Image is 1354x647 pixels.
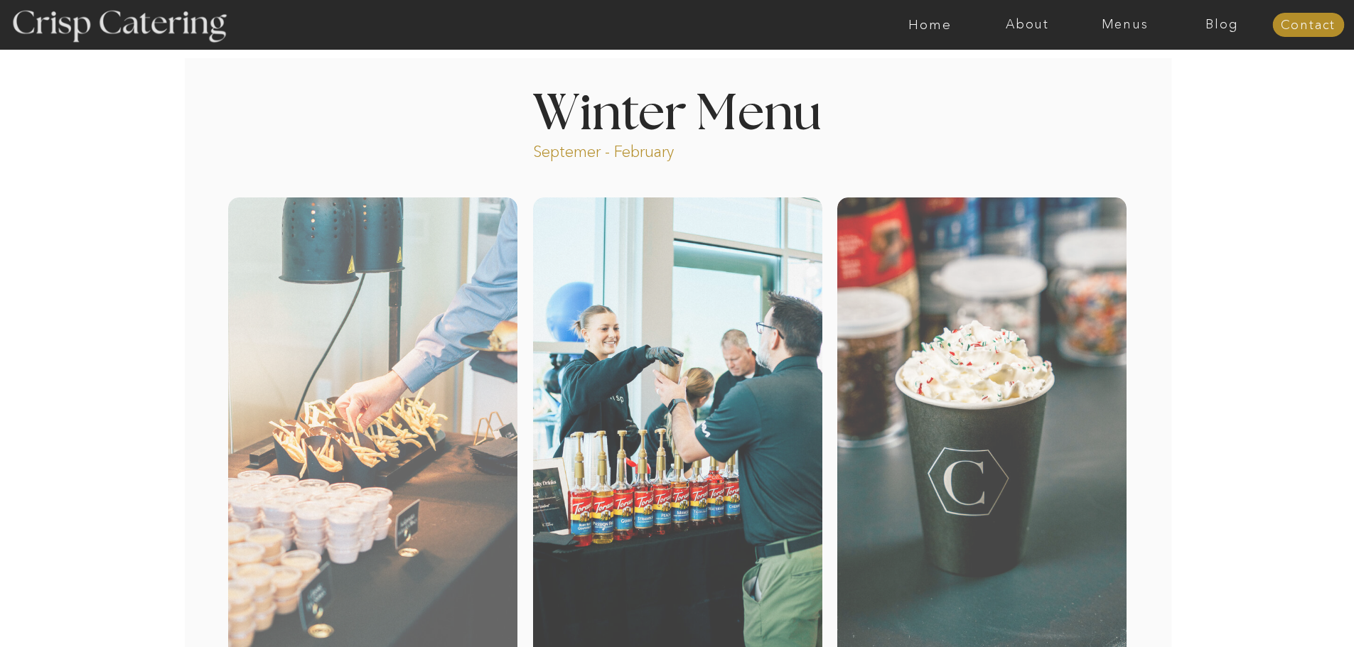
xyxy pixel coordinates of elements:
[533,141,729,158] p: Septemer - February
[1076,18,1173,32] a: Menus
[1173,18,1271,32] a: Blog
[881,18,979,32] a: Home
[1272,18,1344,33] a: Contact
[979,18,1076,32] a: About
[480,89,875,131] h1: Winter Menu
